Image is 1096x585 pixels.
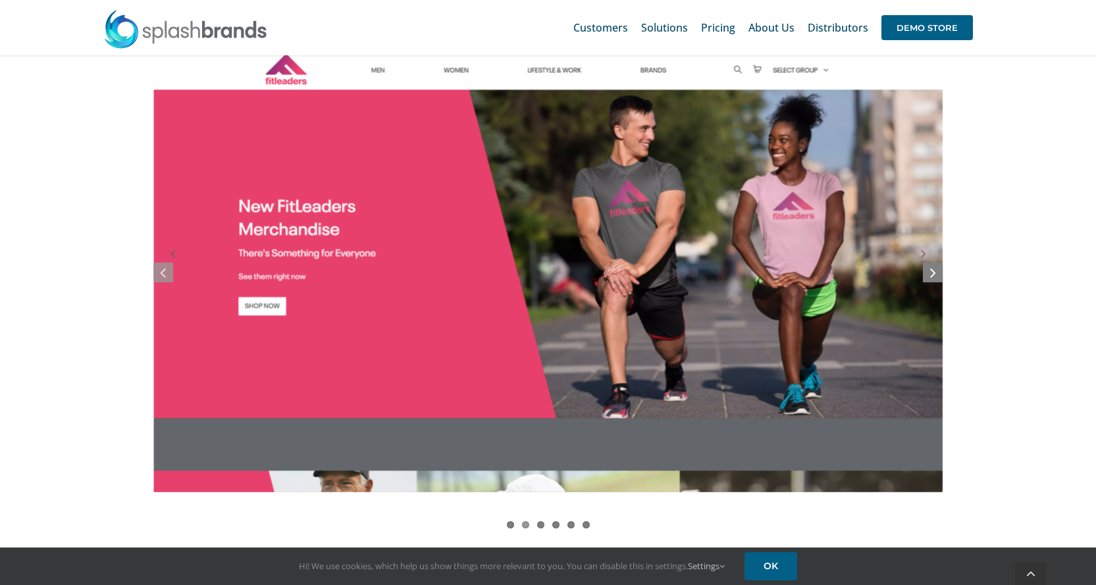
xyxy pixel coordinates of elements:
a: Settings [688,560,725,572]
a: 4 [552,521,560,528]
img: screely-1684639676845.png [153,36,943,492]
span: Pricing [701,22,735,33]
a: 2 [522,521,529,528]
a: Distributors [808,7,868,49]
a: 1 [507,521,514,528]
span: Distributors [808,22,868,33]
a: Pricing [701,7,735,49]
span: Customers [573,22,628,33]
a: Customers [573,7,628,49]
a: 6 [583,521,590,528]
span: About Us [748,22,795,33]
a: OK [744,552,797,580]
a: DEMO STORE [881,7,973,49]
span: Solutions [641,22,688,33]
img: SplashBrands.com Logo [103,9,268,49]
a: 5 [567,521,575,528]
a: 3 [537,521,544,528]
a: screely-1684639676845 [153,482,943,496]
nav: Main Menu Sticky [573,7,973,49]
span: DEMO STORE [881,15,973,40]
span: Hi! We use cookies, which help us show things more relevant to you. You can disable this in setti... [299,560,725,572]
